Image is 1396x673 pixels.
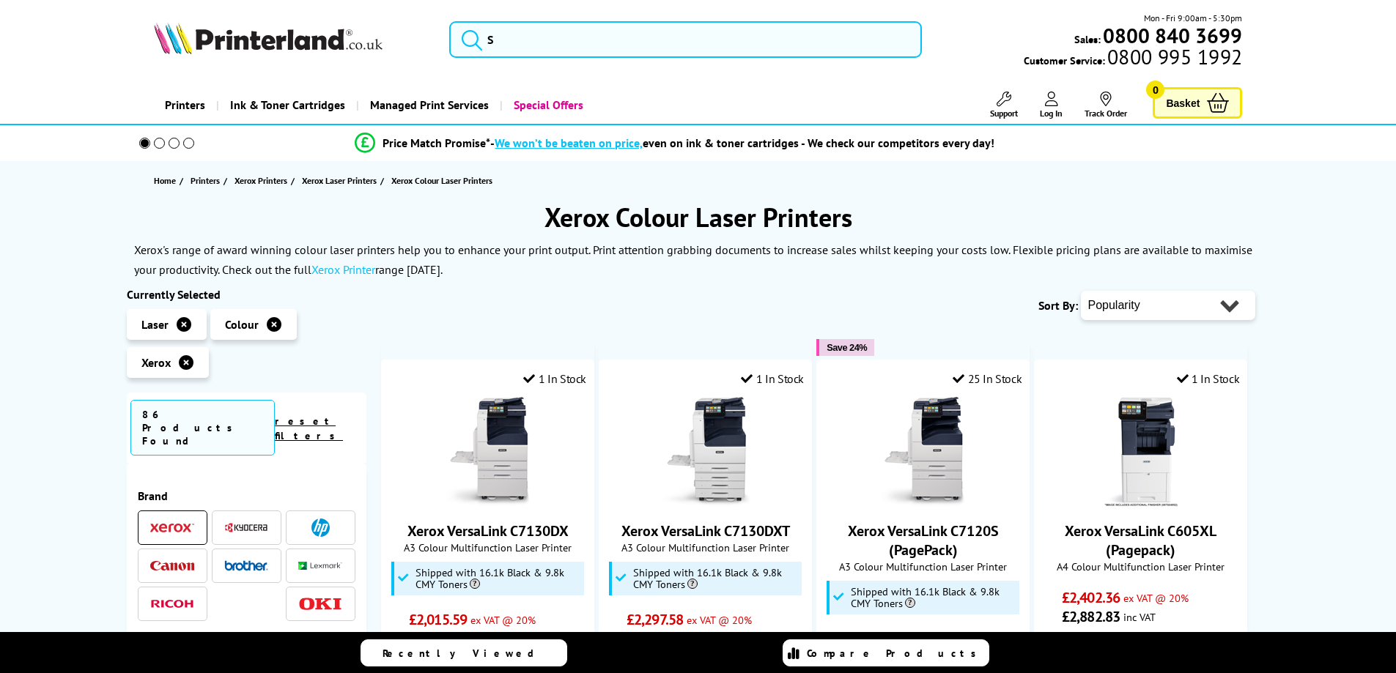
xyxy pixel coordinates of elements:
[1038,298,1078,313] span: Sort By:
[150,561,194,570] img: Canon
[824,559,1022,573] span: A3 Colour Multifunction Laser Printer
[298,595,342,613] a: OKI
[298,557,342,575] a: Lexmark
[391,175,492,186] span: Xerox Colour Laser Printers
[389,540,586,554] span: A3 Colour Multifunction Laser Printer
[298,598,342,610] img: OKI
[470,613,536,627] span: ex VAT @ 20%
[1065,521,1216,559] a: Xerox VersaLink C605XL (Pagepack)
[224,557,268,575] a: Brother
[127,200,1270,234] h1: Xerox Colour Laser Printers
[416,567,581,590] span: Shipped with 16.1k Black & 9.8k CMY Toners
[990,92,1018,119] a: Support
[230,86,345,124] span: Ink & Toner Cartridges
[1086,495,1196,510] a: Xerox VersaLink C605XL (Pagepack)
[150,595,194,613] a: Ricoh
[1146,81,1164,99] span: 0
[1062,607,1120,626] span: £2,882.83
[216,86,356,124] a: Ink & Toner Cartridges
[409,610,467,629] span: £2,015.59
[433,397,543,507] img: Xerox VersaLink C7130DX
[225,317,259,332] span: Colour
[848,521,999,559] a: Xerox VersaLink C7120S (PagePack)
[138,488,356,503] div: Brand
[311,518,330,537] img: HP
[224,518,268,537] a: Kyocera
[495,135,643,150] span: We won’t be beaten on price,
[234,173,291,188] a: Xerox Printers
[651,495,761,510] a: Xerox VersaLink C7130DXT
[407,521,569,540] a: Xerox VersaLink C7130DX
[154,22,383,54] img: Printerland Logo
[1040,108,1063,119] span: Log In
[409,629,467,648] span: £2,418.71
[298,518,342,537] a: HP
[523,371,586,386] div: 1 In Stock
[356,86,500,124] a: Managed Print Services
[150,600,194,608] img: Ricoh
[953,371,1022,386] div: 25 In Stock
[500,86,594,124] a: Special Offers
[633,567,799,590] span: Shipped with 16.1k Black & 9.8k CMY Toners
[150,523,194,533] img: Xerox
[1105,50,1242,64] span: 0800 995 1992
[607,540,804,554] span: A3 Colour Multifunction Laser Printer
[127,287,367,302] div: Currently Selected
[651,397,761,507] img: Xerox VersaLink C7130DXT
[302,173,380,188] a: Xerox Laser Printers
[433,495,543,510] a: Xerox VersaLink C7130DX
[298,562,342,570] img: Lexmark
[1123,591,1189,605] span: ex VAT @ 20%
[224,560,268,570] img: Brother
[1062,588,1120,607] span: £2,402.36
[868,495,978,510] a: Xerox VersaLink C7120S (PagePack)
[154,86,216,124] a: Printers
[816,339,874,356] button: Save 24%
[827,342,867,353] span: Save 24%
[361,639,567,666] a: Recently Viewed
[150,518,194,537] a: Xerox
[1040,92,1063,119] a: Log In
[224,522,268,533] img: Kyocera
[844,629,1002,655] div: Call For Price
[154,173,180,188] a: Home
[741,371,804,386] div: 1 In Stock
[191,173,224,188] a: Printers
[687,613,752,627] span: ex VAT @ 20%
[1144,11,1242,25] span: Mon - Fri 9:00am - 5:30pm
[1123,610,1156,624] span: inc VAT
[383,647,549,660] span: Recently Viewed
[1103,22,1242,49] b: 0800 840 3699
[1153,87,1242,119] a: Basket 0
[627,629,683,648] span: £2,757.10
[134,242,1252,277] p: Xerox's range of award winning colour laser printers help you to enhance your print output. Print...
[807,647,984,660] span: Compare Products
[141,317,169,332] span: Laser
[868,397,978,507] img: Xerox VersaLink C7120S (PagePack)
[783,639,989,666] a: Compare Products
[621,521,790,540] a: Xerox VersaLink C7130DXT
[154,22,432,57] a: Printerland Logo
[990,108,1018,119] span: Support
[1024,50,1242,67] span: Customer Service:
[383,135,490,150] span: Price Match Promise*
[119,130,1231,156] li: modal_Promise
[234,173,287,188] span: Xerox Printers
[130,400,276,456] span: 86 Products Found
[851,586,1016,609] span: Shipped with 16.1k Black & 9.8k CMY Toners
[490,135,994,150] div: - even on ink & toner cartridges - We check our competitors every day!
[1085,92,1127,119] a: Track Order
[191,173,220,188] span: Printers
[1042,559,1239,573] span: A4 Colour Multifunction Laser Printer
[150,557,194,575] a: Canon
[311,262,375,277] a: Xerox Printer
[1177,371,1240,386] div: 1 In Stock
[627,610,683,629] span: £2,297.58
[449,21,922,58] input: S
[1166,93,1200,113] span: Basket
[1101,29,1242,42] a: 0800 840 3699
[1074,32,1101,46] span: Sales:
[141,355,171,370] span: Xerox
[275,414,343,442] a: reset filters
[302,173,377,188] span: Xerox Laser Printers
